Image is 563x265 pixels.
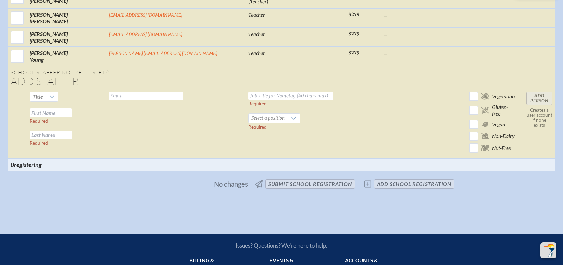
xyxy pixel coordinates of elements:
[540,242,556,258] button: Scroll Top
[30,140,48,146] label: Required
[384,31,432,37] p: ...
[109,92,183,100] input: Email
[248,32,265,37] span: Teacher
[384,11,432,18] p: ...
[33,93,43,100] span: Title
[384,50,432,56] p: ...
[248,124,267,130] label: Required
[248,92,333,100] input: Job Title for Nametag (40 chars max)
[30,131,72,139] input: Last Name
[27,8,106,28] td: [PERSON_NAME] [PERSON_NAME]
[542,244,555,257] img: To the top
[248,51,265,56] span: Teacher
[8,158,106,171] th: 0
[30,118,48,124] label: Required
[492,93,515,100] span: Vegetarian
[27,28,106,47] td: [PERSON_NAME] [PERSON_NAME]
[165,242,398,249] p: Issues? Questions? We’re here to help.
[109,51,218,56] a: [PERSON_NAME][EMAIL_ADDRESS][DOMAIN_NAME]
[14,161,42,168] span: registering
[249,114,287,123] span: Select a position
[348,31,359,37] span: $279
[492,104,516,117] span: Gluten-free
[109,12,183,18] a: [EMAIL_ADDRESS][DOMAIN_NAME]
[492,145,511,151] span: Nut-Free
[109,32,183,37] a: [EMAIL_ADDRESS][DOMAIN_NAME]
[214,180,248,188] span: No changes
[492,133,515,139] span: Non-Dairy
[27,47,106,66] td: [PERSON_NAME] Young
[248,12,265,18] span: Teacher
[248,101,267,106] label: Required
[492,121,505,128] span: Vegan
[30,108,72,117] input: First Name
[526,108,552,128] p: Creates a user account if none exists
[348,12,359,17] span: $279
[348,50,359,56] span: $279
[30,92,46,101] span: Title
